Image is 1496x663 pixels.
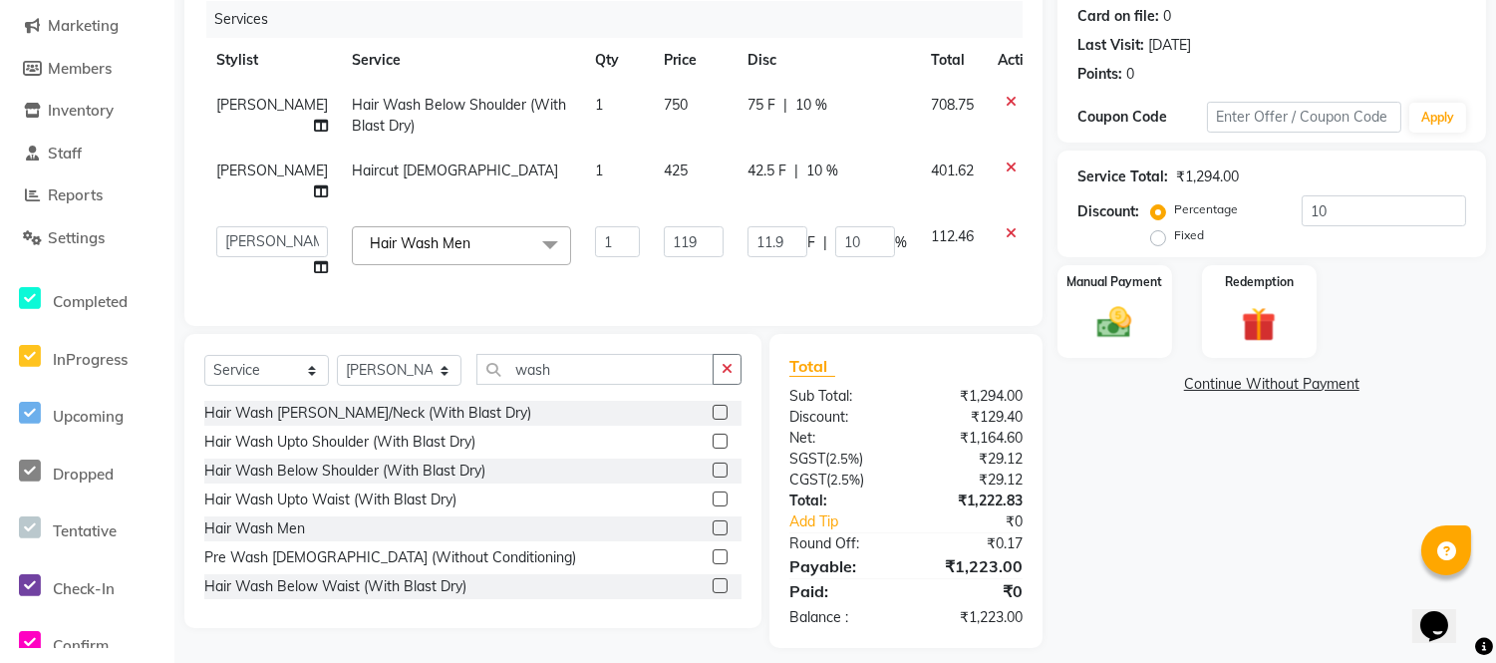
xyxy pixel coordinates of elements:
[774,607,906,628] div: Balance :
[5,143,169,166] a: Staff
[470,234,479,252] a: x
[1163,6,1171,27] div: 0
[1077,201,1139,222] div: Discount:
[906,407,1038,428] div: ₹129.40
[204,547,576,568] div: Pre Wash [DEMOGRAPHIC_DATA] (Without Conditioning)
[986,38,1051,83] th: Action
[931,227,974,245] span: 112.46
[789,471,826,489] span: CGST
[906,579,1038,603] div: ₹0
[5,58,169,81] a: Members
[5,184,169,207] a: Reports
[48,16,119,35] span: Marketing
[906,470,1038,491] div: ₹29.12
[1086,303,1142,343] img: _cash.svg
[370,234,470,252] span: Hair Wash Men
[48,59,112,78] span: Members
[1176,166,1239,187] div: ₹1,294.00
[783,95,787,116] span: |
[931,162,974,179] span: 401.62
[1126,64,1134,85] div: 0
[5,227,169,250] a: Settings
[774,491,906,511] div: Total:
[53,465,114,484] span: Dropped
[48,101,114,120] span: Inventory
[204,490,456,510] div: Hair Wash Upto Waist (With Blast Dry)
[664,162,688,179] span: 425
[595,162,603,179] span: 1
[5,100,169,123] a: Inventory
[906,554,1038,578] div: ₹1,223.00
[906,449,1038,470] div: ₹29.12
[736,38,919,83] th: Disc
[583,38,652,83] th: Qty
[204,461,485,482] div: Hair Wash Below Shoulder (With Blast Dry)
[895,232,907,253] span: %
[1077,35,1144,56] div: Last Visit:
[48,228,105,247] span: Settings
[352,162,558,179] span: Haircut [DEMOGRAPHIC_DATA]
[206,1,1038,38] div: Services
[794,161,798,181] span: |
[789,356,835,377] span: Total
[774,511,928,532] a: Add Tip
[216,96,328,114] span: [PERSON_NAME]
[1174,226,1204,244] label: Fixed
[204,432,475,453] div: Hair Wash Upto Shoulder (With Blast Dry)
[352,96,566,135] span: Hair Wash Below Shoulder (With Blast Dry)
[204,38,340,83] th: Stylist
[1225,273,1294,291] label: Redemption
[928,511,1038,532] div: ₹0
[1066,273,1162,291] label: Manual Payment
[774,449,906,470] div: ( )
[652,38,736,83] th: Price
[53,636,109,655] span: Confirm
[53,292,128,311] span: Completed
[53,350,128,369] span: InProgress
[5,15,169,38] a: Marketing
[906,386,1038,407] div: ₹1,294.00
[774,470,906,491] div: ( )
[1412,583,1476,643] iframe: chat widget
[1077,6,1159,27] div: Card on file:
[906,533,1038,554] div: ₹0.17
[48,144,82,163] span: Staff
[774,533,906,554] div: Round Off:
[919,38,986,83] th: Total
[789,450,825,468] span: SGST
[931,96,974,114] span: 708.75
[748,161,786,181] span: 42.5 F
[1409,103,1466,133] button: Apply
[204,403,531,424] div: Hair Wash [PERSON_NAME]/Neck (With Blast Dry)
[906,428,1038,449] div: ₹1,164.60
[1207,102,1401,133] input: Enter Offer / Coupon Code
[774,579,906,603] div: Paid:
[595,96,603,114] span: 1
[1077,64,1122,85] div: Points:
[748,95,775,116] span: 75 F
[906,491,1038,511] div: ₹1,222.83
[830,472,860,488] span: 2.5%
[1077,166,1168,187] div: Service Total:
[1174,200,1238,218] label: Percentage
[1061,374,1482,395] a: Continue Without Payment
[823,232,827,253] span: |
[1148,35,1191,56] div: [DATE]
[664,96,688,114] span: 750
[1231,303,1287,346] img: _gift.svg
[774,407,906,428] div: Discount:
[53,407,124,426] span: Upcoming
[774,428,906,449] div: Net:
[807,232,815,253] span: F
[340,38,583,83] th: Service
[829,451,859,467] span: 2.5%
[774,386,906,407] div: Sub Total:
[906,607,1038,628] div: ₹1,223.00
[1077,107,1207,128] div: Coupon Code
[476,354,714,385] input: Search or Scan
[795,95,827,116] span: 10 %
[53,521,117,540] span: Tentative
[204,576,466,597] div: Hair Wash Below Waist (With Blast Dry)
[774,554,906,578] div: Payable:
[806,161,838,181] span: 10 %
